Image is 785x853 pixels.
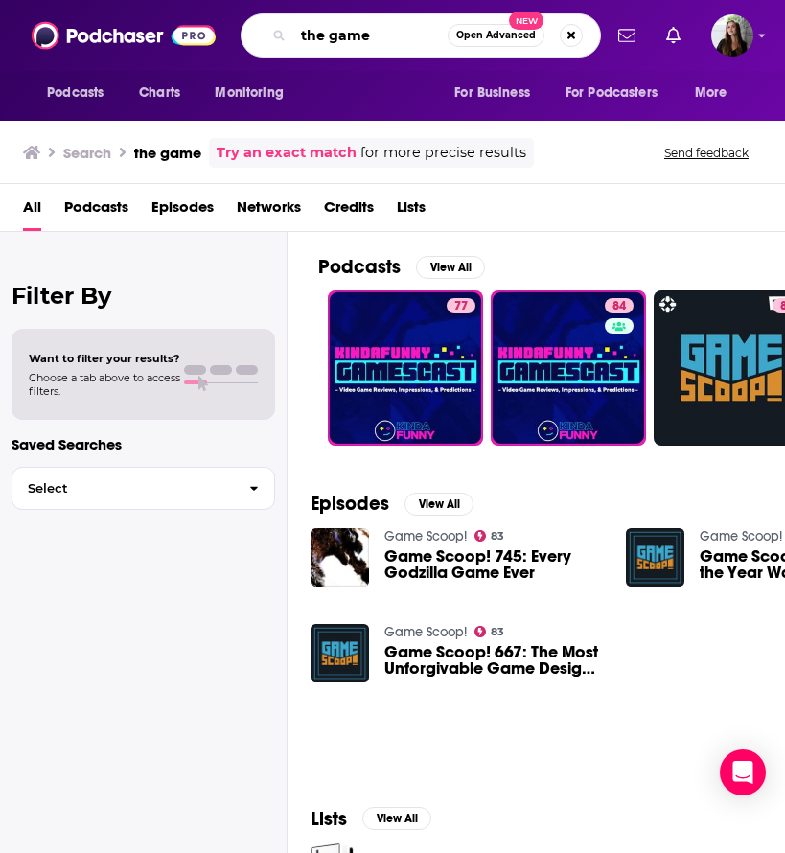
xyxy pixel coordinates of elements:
span: Podcasts [47,80,104,106]
a: Game Scoop! [384,624,467,640]
a: PodcastsView All [318,255,485,279]
img: Game Scoop! 667: The Most Unforgivable Game Design Choices [311,624,369,682]
button: open menu [681,75,751,111]
a: Lists [397,192,426,231]
h2: Episodes [311,492,389,516]
a: 83 [474,530,505,542]
span: Open Advanced [456,31,536,40]
a: Charts [127,75,192,111]
span: for more precise results [360,142,526,164]
h2: Podcasts [318,255,401,279]
span: 83 [491,532,504,541]
h3: Search [63,144,111,162]
span: Charts [139,80,180,106]
img: Game Scoop! 745: Every Godzilla Game Ever [311,528,369,587]
span: New [509,12,543,30]
button: open menu [553,75,685,111]
a: Try an exact match [217,142,357,164]
span: More [695,80,727,106]
button: View All [416,256,485,279]
a: Networks [237,192,301,231]
a: Game Scoop! 745: Every Godzilla Game Ever [384,548,603,581]
span: Logged in as bnmartinn [711,14,753,57]
span: Choose a tab above to access filters. [29,371,180,398]
button: Show profile menu [711,14,753,57]
img: Podchaser - Follow, Share and Rate Podcasts [32,17,216,54]
span: For Business [454,80,530,106]
img: User Profile [711,14,753,57]
button: View All [362,807,431,830]
a: Episodes [151,192,214,231]
button: Select [12,467,275,510]
a: Game Scoop! 667: The Most Unforgivable Game Design Choices [384,644,603,677]
a: EpisodesView All [311,492,473,516]
a: ListsView All [311,807,431,831]
button: open menu [441,75,554,111]
button: Send feedback [658,145,754,161]
input: Search podcasts, credits, & more... [293,20,448,51]
button: Open AdvancedNew [448,24,544,47]
a: Podcasts [64,192,128,231]
div: Search podcasts, credits, & more... [241,13,601,58]
a: 77 [328,290,483,446]
a: 83 [474,626,505,637]
span: 77 [454,297,468,316]
a: 84 [605,298,634,313]
button: open menu [34,75,128,111]
button: open menu [201,75,308,111]
span: For Podcasters [566,80,658,106]
a: Credits [324,192,374,231]
button: View All [404,493,473,516]
a: Game Scoop! [700,528,782,544]
div: Open Intercom Messenger [720,749,766,795]
img: Game Scoop! 682: Game of the Year Watch Continues [626,528,684,587]
a: 77 [447,298,475,313]
a: Show notifications dropdown [658,19,688,52]
p: Saved Searches [12,435,275,453]
h3: the game [134,144,201,162]
span: Select [12,482,234,495]
span: 84 [612,297,626,316]
span: 83 [491,628,504,636]
span: Want to filter your results? [29,352,180,365]
a: All [23,192,41,231]
span: Monitoring [215,80,283,106]
a: 84 [491,290,646,446]
h2: Lists [311,807,347,831]
h2: Filter By [12,282,275,310]
a: Show notifications dropdown [611,19,643,52]
a: Game Scoop! [384,528,467,544]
